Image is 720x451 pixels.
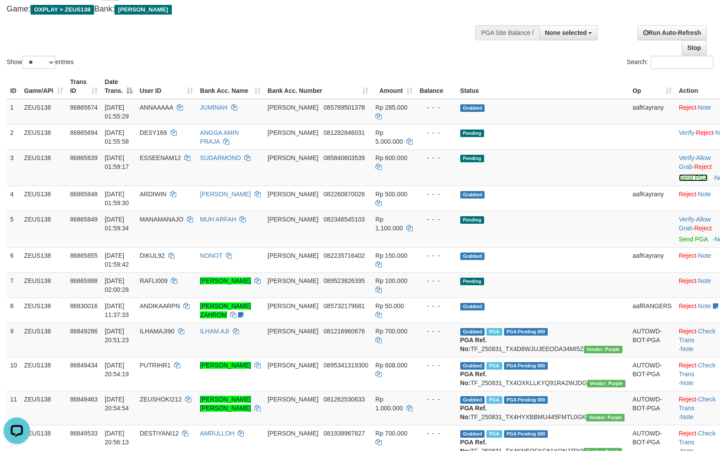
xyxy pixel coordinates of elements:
span: DESTIYANI12 [140,430,178,437]
td: ZEUS138 [21,211,67,247]
a: Note [698,302,711,310]
a: Reject [679,104,697,111]
a: AMRULLOH [200,430,235,437]
div: - - - [420,302,453,310]
span: Copy 081282846031 to clipboard [324,129,365,136]
a: [PERSON_NAME] [200,362,251,369]
span: 86865839 [70,154,98,161]
span: Marked by aafRornrotha [486,396,502,404]
span: None selected [545,29,587,36]
td: ZEUS138 [21,247,67,272]
div: - - - [420,395,453,404]
a: Reject [679,302,697,310]
td: ZEUS138 [21,149,67,186]
span: [DATE] 20:54:19 [105,362,129,378]
span: ILHAMAJI90 [140,328,174,335]
span: [PERSON_NAME] [268,430,318,437]
td: 4 [7,186,21,211]
a: [PERSON_NAME] ZAHROM [200,302,251,318]
span: 86865694 [70,129,98,136]
span: Rp 700.000 [375,430,407,437]
span: Vendor URL: https://trx4.1velocity.biz [586,414,625,421]
a: Note [681,379,694,386]
td: TF_250831_TX4OXKLLKYQ91RA2WJDG [457,357,629,391]
td: aafKayrany [629,186,675,211]
span: [PERSON_NAME] [268,328,318,335]
span: [DATE] 01:59:17 [105,154,129,170]
td: aafKayrany [629,247,675,272]
a: Verify [679,154,694,161]
span: Copy 082235716402 to clipboard [324,252,365,259]
td: 6 [7,247,21,272]
span: Copy 089523826395 to clipboard [324,277,365,284]
a: Reject [679,191,697,198]
th: Bank Acc. Number: activate to sort column ascending [264,74,372,99]
b: PGA Ref. No: [460,336,487,352]
td: ZEUS138 [21,298,67,323]
a: NONOT [200,252,222,259]
span: PUTRIHR1 [140,362,171,369]
a: Send PGA [679,236,708,243]
a: [PERSON_NAME] [200,277,251,284]
td: AUTOWD-BOT-PGA [629,391,675,425]
a: Note [681,345,694,352]
span: Grabbed [460,362,485,370]
a: [PERSON_NAME] [200,191,251,198]
span: Vendor URL: https://trx4.1velocity.biz [587,380,625,387]
span: 86849434 [70,362,98,369]
span: · [679,216,711,232]
span: Copy 085840603539 to clipboard [324,154,365,161]
span: 86849463 [70,396,98,403]
span: Grabbed [460,430,485,438]
span: [PERSON_NAME] [268,104,318,111]
span: Rp 285.000 [375,104,407,111]
select: Showentries [22,56,55,69]
span: RAFLI009 [140,277,167,284]
a: Stop [682,40,707,55]
span: PGA Pending [504,396,548,404]
span: [DATE] 01:55:58 [105,129,129,145]
span: Copy 082260870026 to clipboard [324,191,365,198]
div: - - - [420,251,453,260]
h4: Game: Bank: [7,5,471,14]
td: ZEUS138 [21,357,67,391]
a: ANGGA AMIN PRAJA [200,129,239,145]
b: PGA Ref. No: [460,371,487,386]
a: Check Trans [679,396,716,412]
span: [DATE] 01:55:29 [105,104,129,120]
span: PGA Pending [504,328,548,336]
a: Check Trans [679,362,716,378]
td: 5 [7,211,21,247]
td: ZEUS138 [21,272,67,298]
span: 86865855 [70,252,98,259]
a: Check Trans [679,328,716,344]
span: Pending [460,130,484,137]
span: 86865849 [70,216,98,223]
a: Reject [679,328,697,335]
span: Rp 700.000 [375,328,407,335]
span: [DATE] 20:54:54 [105,396,129,412]
td: ZEUS138 [21,391,67,425]
div: - - - [420,361,453,370]
span: ARDIWIN [140,191,167,198]
div: - - - [420,276,453,285]
a: Send PGA [679,174,708,181]
div: - - - [420,190,453,199]
a: [PERSON_NAME] [PERSON_NAME] [200,396,251,412]
div: - - - [420,103,453,112]
span: Grabbed [460,104,485,112]
span: Grabbed [460,303,485,310]
td: aafRANGERS [629,298,675,323]
span: 86849286 [70,328,98,335]
span: Copy 081262530633 to clipboard [324,396,365,403]
span: [DATE] 01:59:42 [105,252,129,268]
span: DESY169 [140,129,167,136]
span: PGA Pending [504,362,548,370]
span: Rp 5.000.000 [375,129,403,145]
a: MUH ARFAH [200,216,236,223]
span: Marked by aafRornrotha [486,430,502,438]
th: Status [457,74,629,99]
td: ZEUS138 [21,186,67,211]
span: Grabbed [460,396,485,404]
span: Rp 1.100.000 [375,216,403,232]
